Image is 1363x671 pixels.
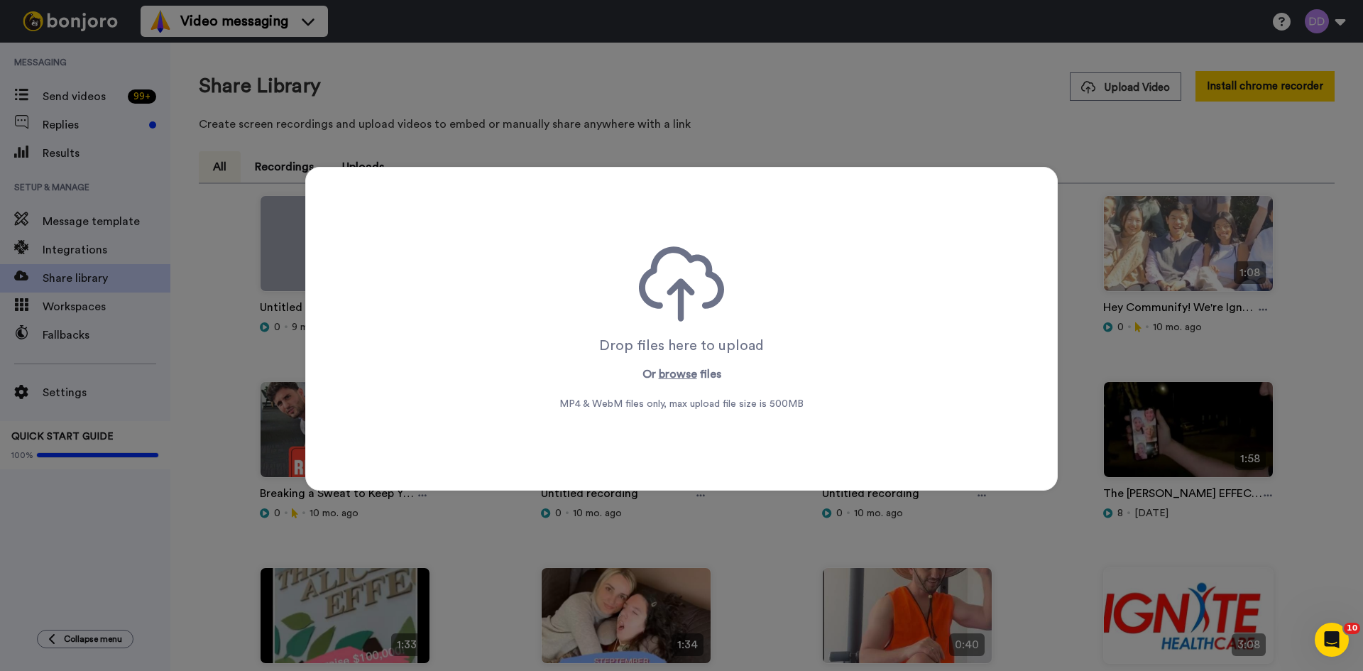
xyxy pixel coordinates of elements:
[599,336,764,356] div: Drop files here to upload
[1315,623,1349,657] iframe: Intercom live chat
[642,366,721,383] p: Or files
[1344,623,1360,634] span: 10
[559,397,804,411] span: MP4 & WebM files only, max upload file size is 500 MB
[659,366,697,383] button: browse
